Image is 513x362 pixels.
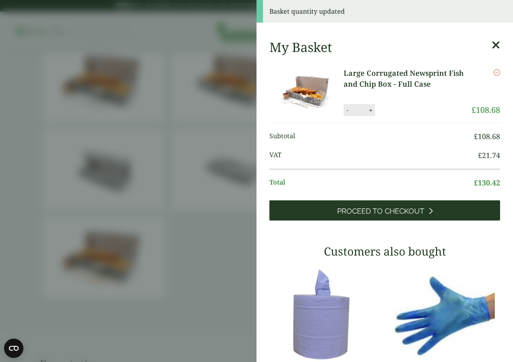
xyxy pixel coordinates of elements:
[269,40,332,55] h2: My Basket
[471,104,500,115] bdi: 108.68
[344,68,471,89] a: Large Corrugated Newsprint Fish and Chip Box - Full Case
[478,150,482,160] span: £
[494,68,500,77] a: Remove this item
[474,178,478,187] span: £
[474,131,500,141] bdi: 108.68
[478,150,500,160] bdi: 21.74
[4,339,23,358] button: Open CMP widget
[269,245,500,258] h3: Customers also bought
[344,107,350,114] button: -
[269,200,500,221] a: Proceed to Checkout
[337,207,424,216] span: Proceed to Checkout
[269,150,478,161] span: VAT
[474,178,500,187] bdi: 130.42
[269,131,474,142] span: Subtotal
[269,177,474,188] span: Total
[471,104,476,115] span: £
[367,107,375,114] button: +
[474,131,478,141] span: £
